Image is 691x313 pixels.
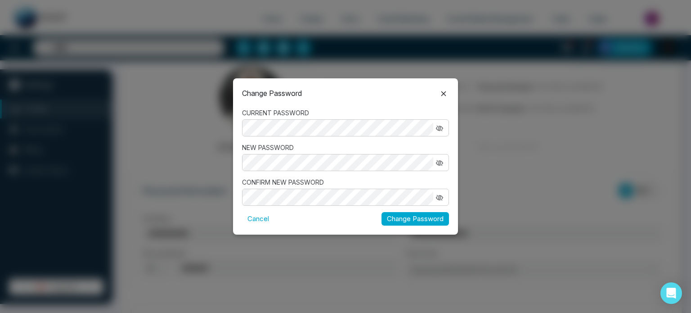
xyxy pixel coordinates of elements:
label: CURRENT PASSWORD [242,108,449,118]
button: Change Password [381,212,449,226]
p: Change Password [242,88,302,99]
button: Cancel [242,212,274,226]
label: NEW PASSWORD [242,143,449,152]
label: CONFIRM NEW PASSWORD [242,177,449,187]
div: Open Intercom Messenger [660,282,682,304]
